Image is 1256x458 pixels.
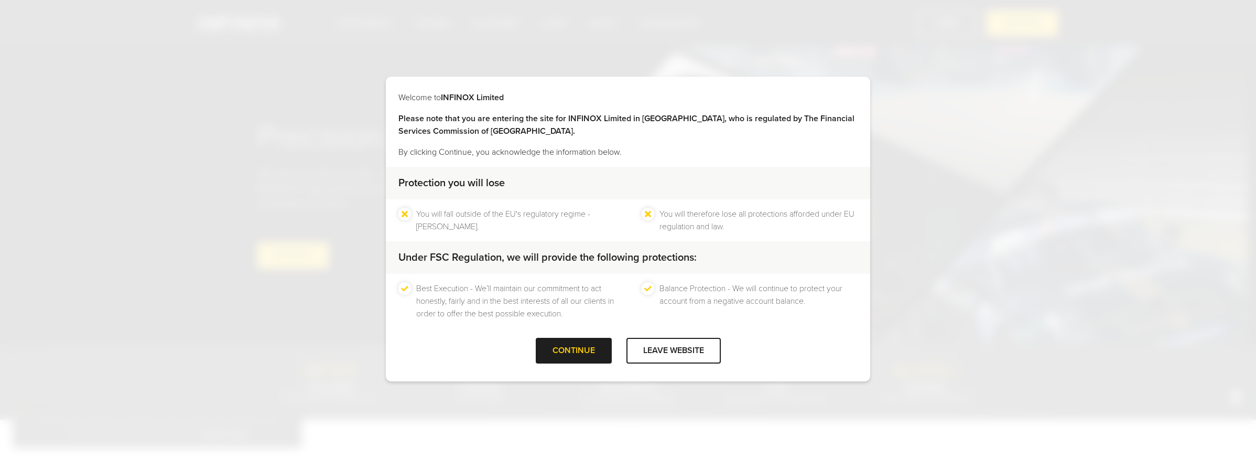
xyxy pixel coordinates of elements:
[659,282,858,320] li: Balance Protection - We will continue to protect your account from a negative account balance.
[398,177,505,189] strong: Protection you will lose
[398,91,858,104] p: Welcome to
[626,338,721,364] div: LEAVE WEBSITE
[398,113,854,136] strong: Please note that you are entering the site for INFINOX Limited in [GEOGRAPHIC_DATA], who is regul...
[398,146,858,158] p: By clicking Continue, you acknowledge the information below.
[536,338,612,364] div: CONTINUE
[441,92,504,103] strong: INFINOX Limited
[398,251,697,264] strong: Under FSC Regulation, we will provide the following protections:
[416,282,614,320] li: Best Execution - We’ll maintain our commitment to act honestly, fairly and in the best interests ...
[659,208,858,233] li: You will therefore lose all protections afforded under EU regulation and law.
[416,208,614,233] li: You will fall outside of the EU's regulatory regime - [PERSON_NAME].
